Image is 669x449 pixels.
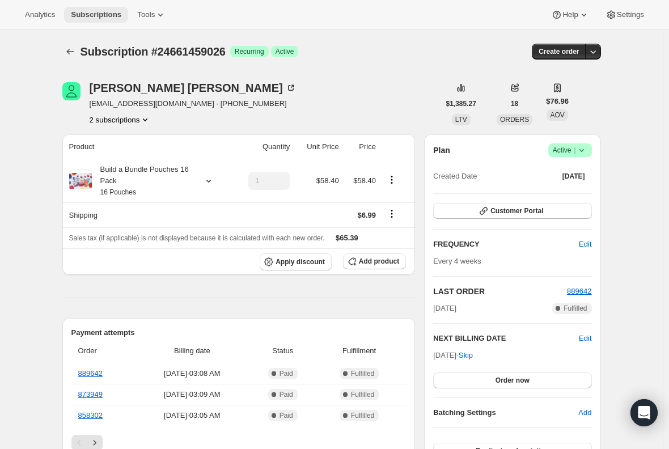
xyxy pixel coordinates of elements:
span: [DATE] [562,172,585,181]
button: Add product [343,253,406,269]
button: Create order [532,44,586,60]
span: Paid [280,411,293,420]
span: Every 4 weeks [433,257,481,265]
span: [DATE] · 03:08 AM [138,368,246,379]
span: AOV [550,111,564,119]
div: Open Intercom Messenger [630,399,658,426]
span: Help [562,10,578,19]
span: $58.40 [316,176,339,185]
h2: Plan [433,145,450,156]
button: Analytics [18,7,62,23]
span: $58.40 [353,176,376,185]
th: Unit Price [293,134,342,159]
span: Order now [496,376,530,385]
span: [DATE] · 03:05 AM [138,410,246,421]
h2: FREQUENCY [433,239,579,250]
span: Sales tax (if applicable) is not displayed because it is calculated with each new order. [69,234,325,242]
button: [DATE] [556,168,592,184]
span: Fulfillment [319,345,399,357]
span: Fulfilled [564,304,587,313]
span: Active [553,145,587,156]
button: Customer Portal [433,203,591,219]
th: Product [62,134,233,159]
button: Subscriptions [62,44,78,60]
span: Subscription #24661459026 [81,45,226,58]
button: Tools [130,7,173,23]
th: Order [71,338,135,363]
span: Created Date [433,171,477,182]
button: Edit [572,235,598,253]
span: Add [578,407,591,418]
th: Shipping [62,202,233,227]
span: Analytics [25,10,55,19]
span: $65.39 [336,234,358,242]
span: [EMAIL_ADDRESS][DOMAIN_NAME] · [PHONE_NUMBER] [90,98,297,109]
span: Edit [579,239,591,250]
h2: NEXT BILLING DATE [433,333,579,344]
span: Add product [359,257,399,266]
span: ORDERS [500,116,529,124]
div: Build a Bundle Pouches 16 Pack [92,164,194,198]
span: Active [276,47,294,56]
th: Price [342,134,379,159]
button: Product actions [90,114,151,125]
th: Quantity [232,134,293,159]
button: Shipping actions [383,207,401,220]
a: 858302 [78,411,103,420]
span: Paid [280,390,293,399]
span: Customer Portal [490,206,543,215]
span: 18 [511,99,518,108]
span: Skip [459,350,473,361]
button: 889642 [567,286,591,297]
span: Fulfilled [351,411,374,420]
span: [DATE] · 03:09 AM [138,389,246,400]
span: Status [253,345,312,357]
span: Fulfilled [351,369,374,378]
button: Skip [452,346,480,365]
span: Fulfilled [351,390,374,399]
button: Edit [579,333,591,344]
small: 16 Pouches [100,188,136,196]
span: $1,385.27 [446,99,476,108]
div: [PERSON_NAME] [PERSON_NAME] [90,82,297,94]
span: Create order [539,47,579,56]
span: | [574,146,575,155]
span: Recurring [235,47,264,56]
span: Subscriptions [71,10,121,19]
span: Paid [280,369,293,378]
a: 873949 [78,390,103,399]
button: Add [571,404,598,422]
h2: LAST ORDER [433,286,567,297]
span: $6.99 [357,211,376,219]
h2: Payment attempts [71,327,407,338]
button: Help [544,7,596,23]
h6: Batching Settings [433,407,578,418]
button: Order now [433,372,591,388]
button: Apply discount [260,253,332,270]
span: Leslee Richardson [62,82,81,100]
span: LTV [455,116,467,124]
button: $1,385.27 [439,96,483,112]
span: Settings [617,10,644,19]
span: Apply discount [276,257,325,266]
span: [DATE] · [433,351,473,359]
span: [DATE] [433,303,456,314]
button: Settings [599,7,651,23]
button: Subscriptions [64,7,128,23]
span: $76.96 [546,96,569,107]
a: 889642 [78,369,103,378]
span: Tools [137,10,155,19]
button: 18 [504,96,525,112]
a: 889642 [567,287,591,295]
span: Billing date [138,345,246,357]
button: Product actions [383,173,401,186]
